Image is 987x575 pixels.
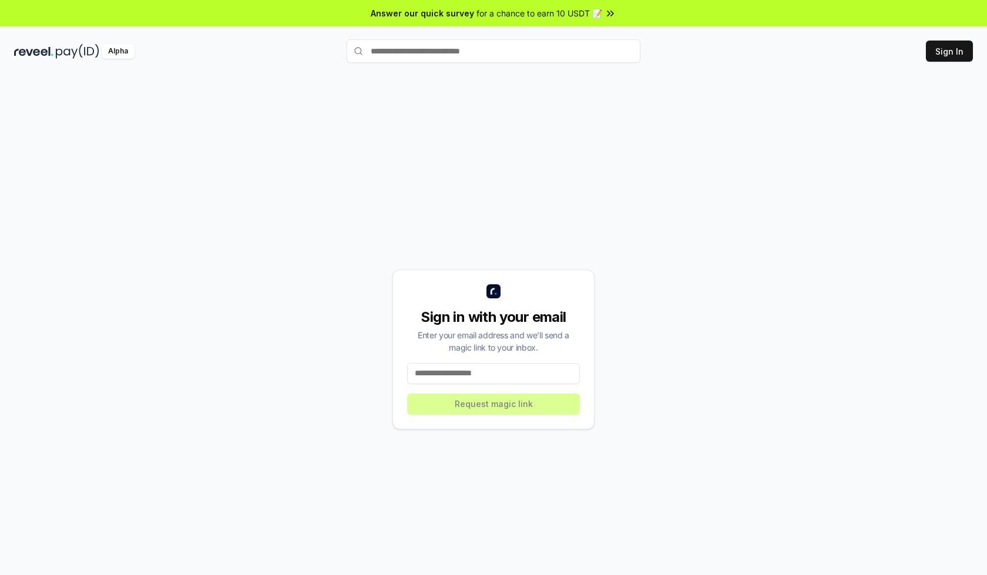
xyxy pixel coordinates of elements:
[486,284,501,298] img: logo_small
[926,41,973,62] button: Sign In
[56,44,99,59] img: pay_id
[407,329,580,354] div: Enter your email address and we’ll send a magic link to your inbox.
[371,7,474,19] span: Answer our quick survey
[102,44,135,59] div: Alpha
[476,7,602,19] span: for a chance to earn 10 USDT 📝
[407,308,580,327] div: Sign in with your email
[14,44,53,59] img: reveel_dark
